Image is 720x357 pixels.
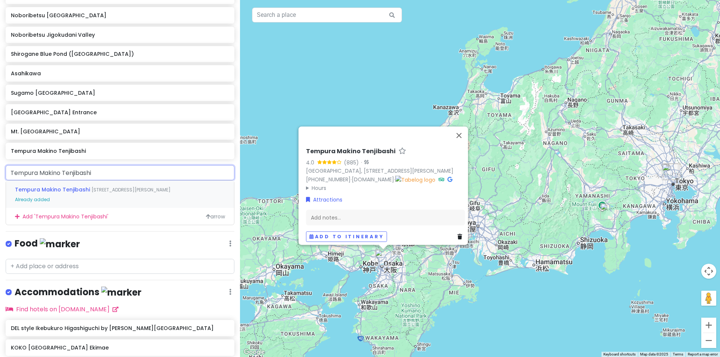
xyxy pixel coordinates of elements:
[6,165,234,180] input: + Add place or address
[352,175,394,183] a: [DOMAIN_NAME]
[701,264,716,279] button: Map camera controls
[11,344,229,351] h6: KOKO [GEOGRAPHIC_DATA] Ekimae
[91,187,171,193] span: [STREET_ADDRESS][PERSON_NAME]
[252,7,402,22] input: Search a place
[306,175,351,183] a: [PHONE_NUMBER]
[600,203,617,220] div: Fuji Safari Park
[701,318,716,333] button: Zoom in
[206,212,225,221] span: arrow
[306,167,453,174] a: [GEOGRAPHIC_DATA], [STREET_ADDRESS][PERSON_NAME]
[306,231,387,242] button: Add to itinerary
[6,305,118,314] a: Find hotels on [DOMAIN_NAME]
[447,176,452,182] i: Google Maps
[306,209,465,225] div: Add notes...
[11,51,229,57] h6: Shirogane Blue Pond ([GEOGRAPHIC_DATA])
[11,31,229,38] h6: Noboribetsu Jigokudani Valley
[344,158,359,166] div: (885)
[438,176,444,182] i: Tripadvisor
[242,347,267,357] img: Google
[11,12,229,19] h6: Noboribetsu [GEOGRAPHIC_DATA]
[640,352,668,356] span: Map data ©2025
[11,109,229,116] h6: [GEOGRAPHIC_DATA] Entrance
[701,291,716,306] button: Drag Pegman onto the map to open Street View
[11,325,229,332] h6: DEL style Ikebukuro Higashiguchi by [PERSON_NAME][GEOGRAPHIC_DATA]
[306,184,465,192] summary: Hours
[673,352,683,356] a: Terms
[359,159,369,166] div: ·
[15,286,141,299] h4: Accommodations
[6,208,234,225] div: Add ' Tempura Makino Tenjibashi '
[242,347,267,357] a: Open this area in Google Maps (opens a new window)
[306,195,342,203] a: Attractions
[457,232,465,240] a: Delete place
[306,147,465,192] div: · ·
[399,147,406,155] a: Star place
[11,90,229,96] h6: Sugamo [GEOGRAPHIC_DATA]
[15,196,50,203] span: Already added
[603,352,636,357] button: Keyboard shortcuts
[450,126,468,144] button: Close
[688,352,718,356] a: Report a map error
[663,163,680,180] div: Sugamo Jizodori Shopping Street
[375,249,391,266] div: Tempura Makino Tenjibashi
[6,259,234,274] input: + Add place or address
[306,158,317,166] div: 4.0
[11,148,229,154] h6: Tempura Makino Tenjibashi
[11,70,229,77] h6: Asahikawa
[101,287,141,298] img: marker
[40,238,80,250] img: marker
[395,175,435,184] img: Tabelog
[306,147,396,155] h6: Tempura Makino Tenjibashi
[15,238,80,250] h4: Food
[701,333,716,348] button: Zoom out
[15,186,91,193] span: Tempura Makino Tenjibashi
[11,128,229,135] h6: Mt. [GEOGRAPHIC_DATA]
[662,164,678,180] div: DEL style Ikebukuro Higashiguchi by Daiwa Roynet Hotel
